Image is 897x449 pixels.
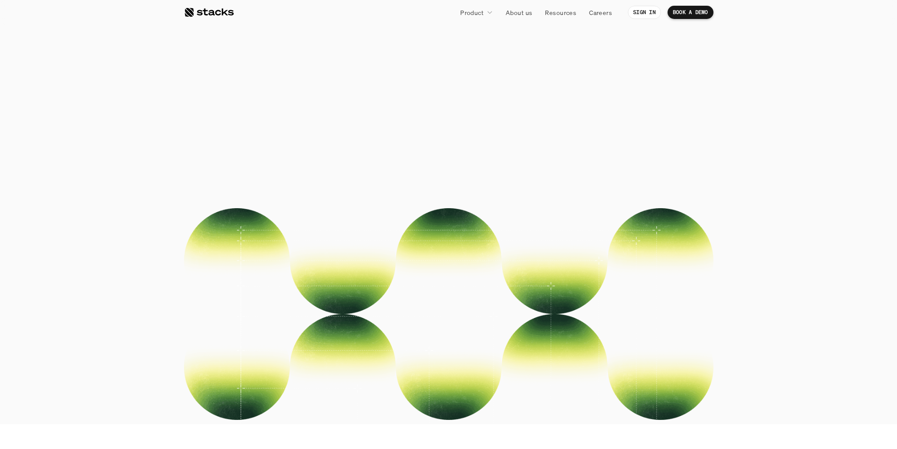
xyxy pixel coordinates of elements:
p: Resources [545,8,576,17]
p: BOOK A DEMO [424,224,473,236]
a: BOOK A DEMO [668,6,713,19]
span: books. [475,71,590,111]
span: Close [307,71,404,111]
p: BOOK A DEMO [673,9,708,15]
p: Help your team close the books faster. From centralized workflows to automated reconciliations, W... [321,164,576,205]
a: Resources [540,4,582,20]
a: About us [500,4,537,20]
a: Careers [584,4,617,20]
p: Product [460,8,484,17]
span: the [438,111,495,150]
p: About us [506,8,532,17]
p: SIGN IN [633,9,656,15]
a: SIGN IN [628,6,661,19]
p: Careers [589,8,612,17]
span: the [411,71,468,111]
span: Without [285,111,430,150]
span: chaos. [502,111,612,150]
a: BOOK A DEMO [408,219,489,241]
